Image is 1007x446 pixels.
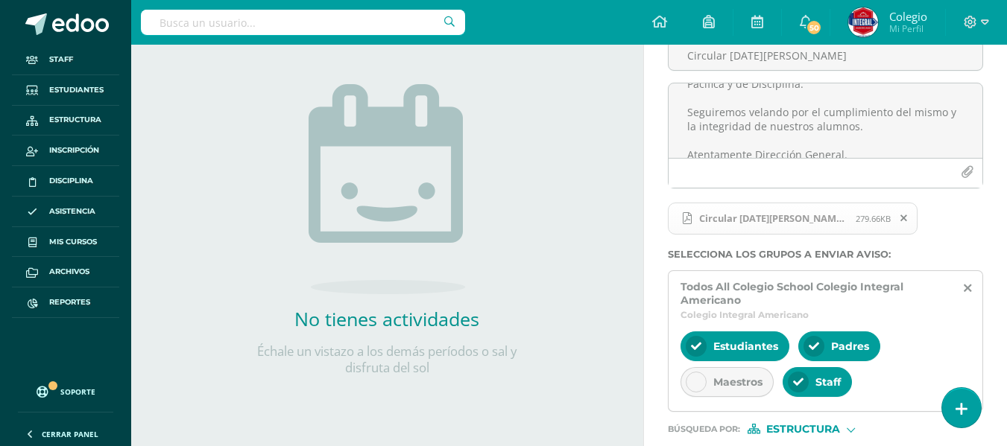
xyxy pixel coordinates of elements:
[748,424,859,434] div: [object Object]
[42,429,98,439] span: Cerrar panel
[12,257,119,287] a: Archivos
[713,340,778,353] span: Estudiantes
[141,10,465,35] input: Busca un usuario...
[713,375,763,389] span: Maestros
[12,45,119,75] a: Staff
[12,136,119,166] a: Inscripción
[238,343,536,376] p: Échale un vistazo a los demás períodos o sal y disfruta del sol
[889,9,927,24] span: Colegio
[309,84,465,294] img: no_activities.png
[668,249,983,260] label: Selecciona los grupos a enviar aviso :
[49,114,101,126] span: Estructura
[669,41,982,70] input: Titulo
[806,19,822,36] span: 50
[49,84,104,96] span: Estudiantes
[49,175,93,187] span: Disciplina
[12,287,119,318] a: Reportes
[669,83,982,158] textarea: Querida comunidad educativa, te trasladamos este PDF con la circular enviada [DATE] [DATE][PERSON...
[12,197,119,227] a: Asistencia
[49,236,97,248] span: Mis cursos
[49,206,95,217] span: Asistencia
[891,210,917,226] span: Remover archivo
[49,296,90,308] span: Reportes
[12,166,119,197] a: Disciplina
[668,203,918,235] span: Circular 11 de agosto.pdf
[18,372,113,408] a: Soporte
[238,306,536,331] h2: No tienes actividades
[49,266,89,278] span: Archivos
[49,54,73,66] span: Staff
[49,144,99,156] span: Inscripción
[681,280,951,307] span: Todos All Colegio School Colegio Integral Americano
[681,309,809,320] span: Colegio Integral Americano
[12,106,119,136] a: Estructura
[60,386,95,397] span: Soporte
[692,212,856,224] span: Circular [DATE][PERSON_NAME].pdf
[815,375,841,389] span: Staff
[766,425,840,433] span: Estructura
[12,227,119,258] a: Mis cursos
[668,425,740,433] span: Búsqueda por :
[889,22,927,35] span: Mi Perfil
[856,213,891,224] span: 279.66KB
[12,75,119,106] a: Estudiantes
[831,340,869,353] span: Padres
[848,7,878,37] img: 2e1bd2338bb82c658090e08ddbb2593c.png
